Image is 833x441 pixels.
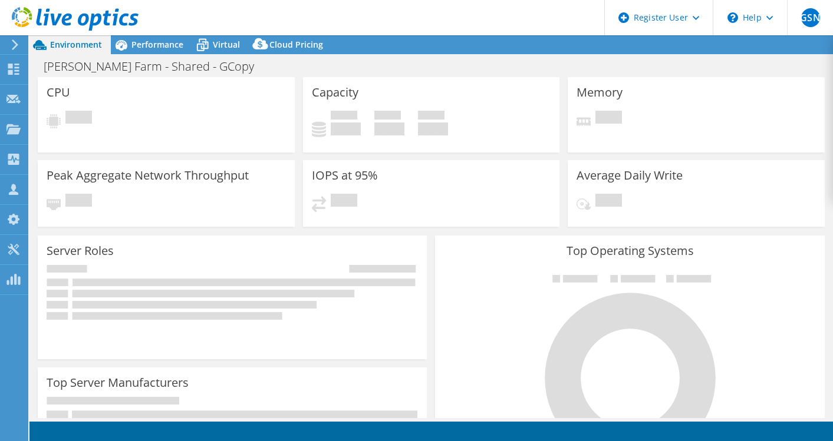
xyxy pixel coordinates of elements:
[47,86,70,99] h3: CPU
[331,111,357,122] span: Used
[727,12,738,23] svg: \n
[65,194,92,210] span: Pending
[131,39,183,50] span: Performance
[312,86,358,99] h3: Capacity
[577,169,683,182] h3: Average Daily Write
[65,111,92,127] span: Pending
[47,244,114,257] h3: Server Roles
[418,111,445,122] span: Total
[374,111,401,122] span: Free
[595,194,622,210] span: Pending
[418,122,448,135] h4: 0 GiB
[47,376,189,389] h3: Top Server Manufacturers
[595,111,622,127] span: Pending
[50,39,102,50] span: Environment
[444,244,815,257] h3: Top Operating Systems
[269,39,323,50] span: Cloud Pricing
[47,169,249,182] h3: Peak Aggregate Network Throughput
[374,122,404,135] h4: 0 GiB
[801,8,820,27] span: GSN
[38,60,272,73] h1: [PERSON_NAME] Farm - Shared - GCopy
[331,122,361,135] h4: 0 GiB
[213,39,240,50] span: Virtual
[577,86,623,99] h3: Memory
[312,169,378,182] h3: IOPS at 95%
[331,194,357,210] span: Pending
